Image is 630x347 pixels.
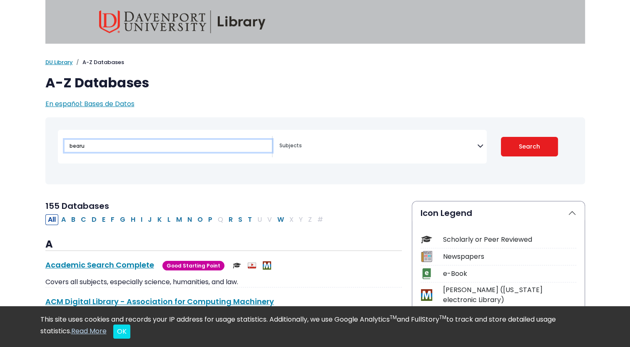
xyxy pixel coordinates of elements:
a: En español: Bases de Datos [45,99,134,109]
button: Filter Results D [89,214,99,225]
button: Filter Results E [100,214,108,225]
button: Filter Results B [69,214,78,225]
a: Academic Search Complete [45,260,154,270]
span: Good Starting Point [162,261,224,270]
button: Icon Legend [412,201,585,225]
button: Filter Results M [174,214,184,225]
div: Newspapers [443,252,576,262]
button: Filter Results R [226,214,235,225]
div: e-Book [443,269,576,279]
button: Filter Results K [155,214,164,225]
button: Filter Results G [117,214,128,225]
button: Filter Results O [195,214,205,225]
img: Icon MeL (Michigan electronic Library) [421,289,432,300]
nav: breadcrumb [45,58,585,67]
img: Audio & Video [248,261,256,270]
textarea: Search [279,143,477,150]
button: Filter Results W [275,214,286,225]
button: Filter Results S [236,214,245,225]
img: Scholarly or Peer Reviewed [233,261,241,270]
img: MeL (Michigan electronic Library) [263,261,271,270]
button: Filter Results T [245,214,254,225]
button: Filter Results I [138,214,145,225]
a: ACM Digital Library - Association for Computing Machinery [45,296,274,307]
h1: A-Z Databases [45,75,585,91]
button: Filter Results P [206,214,215,225]
button: Filter Results H [128,214,138,225]
button: Close [113,325,130,339]
img: Icon e-Book [421,268,432,279]
button: Filter Results F [108,214,117,225]
a: Read More [71,326,107,336]
div: [PERSON_NAME] ([US_STATE] electronic Library) [443,285,576,305]
button: Filter Results L [165,214,173,225]
img: Icon Scholarly or Peer Reviewed [421,234,432,245]
div: This site uses cookies and records your IP address for usage statistics. Additionally, we use Goo... [40,315,590,339]
sup: TM [390,314,397,321]
a: DU Library [45,58,73,66]
input: Search database by title or keyword [65,140,272,152]
sup: TM [439,314,446,321]
button: Filter Results N [185,214,194,225]
img: Icon Newspapers [421,251,432,262]
img: Davenport University Library [99,10,266,33]
nav: Search filters [45,117,585,184]
div: Alpha-list to filter by first letter of database name [45,214,326,224]
button: All [45,214,58,225]
button: Filter Results A [59,214,68,225]
button: Submit for Search Results [501,137,558,156]
span: 155 Databases [45,200,109,212]
p: Covers all subjects, especially science, humanities, and law. [45,277,402,287]
div: Scholarly or Peer Reviewed [443,235,576,245]
li: A-Z Databases [73,58,124,67]
h3: A [45,238,402,251]
button: Filter Results J [145,214,154,225]
button: Filter Results C [78,214,89,225]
